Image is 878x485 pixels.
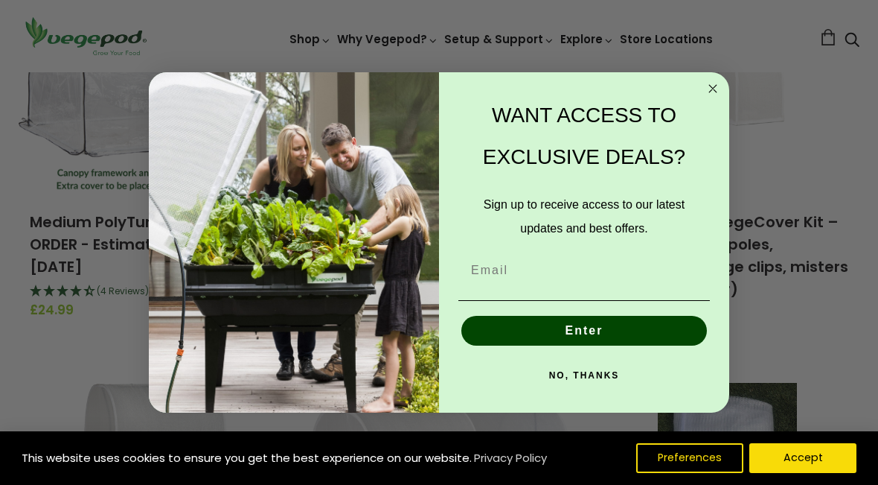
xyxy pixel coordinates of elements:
button: Accept [749,443,856,473]
span: WANT ACCESS TO EXCLUSIVE DEALS? [483,104,685,168]
button: Close dialog [704,80,722,98]
img: e9d03583-1bb1-490f-ad29-36751b3212ff.jpeg [149,72,439,413]
button: Preferences [636,443,743,473]
a: Privacy Policy (opens in a new tab) [472,445,549,472]
img: underline [458,300,710,301]
button: Enter [461,316,707,346]
input: Email [458,256,710,285]
span: This website uses cookies to ensure you get the best experience on our website. [22,450,472,466]
button: NO, THANKS [458,361,710,390]
span: Sign up to receive access to our latest updates and best offers. [484,198,685,235]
